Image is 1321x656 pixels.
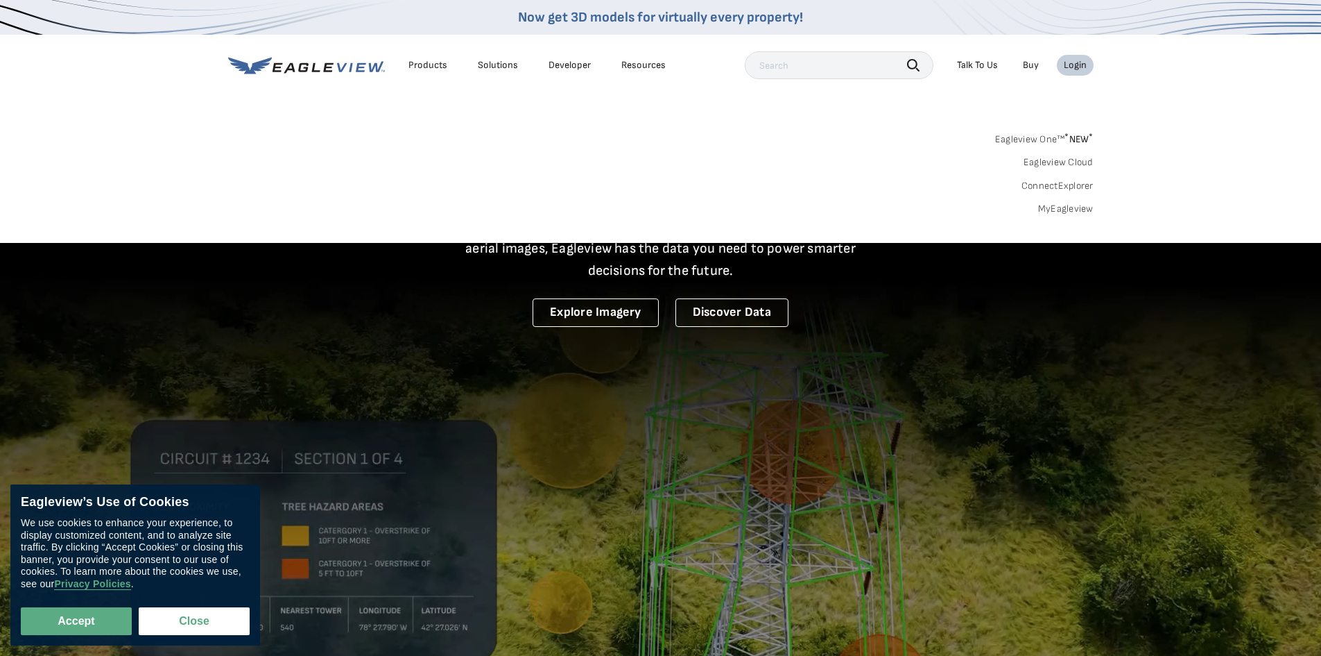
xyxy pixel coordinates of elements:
[621,59,666,72] div: Resources
[408,59,447,72] div: Products
[449,215,873,282] p: A new era starts here. Built on more than 3.5 billion high-resolution aerial images, Eagleview ha...
[21,495,250,510] div: Eagleview’s Use of Cookies
[21,607,132,635] button: Accept
[1024,156,1094,169] a: Eagleview Cloud
[518,9,803,26] a: Now get 3D models for virtually every property!
[1064,133,1093,145] span: NEW
[1064,59,1087,72] div: Login
[1038,203,1094,215] a: MyEagleview
[995,129,1094,145] a: Eagleview One™*NEW*
[139,607,250,635] button: Close
[549,59,591,72] a: Developer
[957,59,998,72] div: Talk To Us
[1021,180,1094,192] a: ConnectExplorer
[675,298,788,327] a: Discover Data
[54,578,130,590] a: Privacy Policies
[745,51,933,79] input: Search
[533,298,659,327] a: Explore Imagery
[478,59,518,72] div: Solutions
[21,517,250,590] div: We use cookies to enhance your experience, to display customized content, and to analyze site tra...
[1023,59,1039,72] a: Buy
